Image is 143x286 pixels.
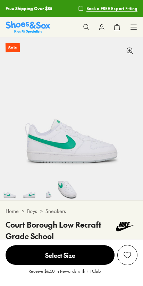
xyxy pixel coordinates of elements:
img: SNS_Logo_Responsive.svg [6,21,50,33]
a: Book a FREE Expert Fitting [78,2,137,15]
a: Shoes & Sox [6,21,50,33]
h4: Court Borough Low Recraft Grade School [6,219,113,242]
a: Sneakers [45,207,66,215]
img: 6-476370_1 [39,181,58,200]
div: > > [6,207,137,215]
span: Book a FREE Expert Fitting [86,5,137,11]
p: Receive $6.50 in Rewards with Fit Club [28,268,101,280]
img: Vendor logo [113,219,137,234]
a: Home [6,207,19,215]
a: Boys [27,207,37,215]
p: Sale [6,43,20,52]
img: 5-476369_1 [19,181,39,200]
button: Select Size [6,245,115,265]
button: Add to Wishlist [117,245,137,265]
span: Select Size [6,245,115,265]
img: 7-491383_1 [58,181,78,200]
